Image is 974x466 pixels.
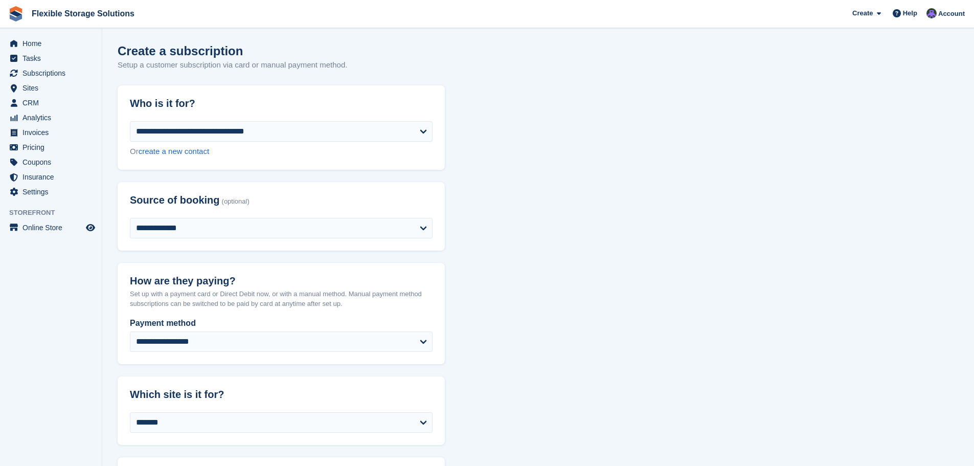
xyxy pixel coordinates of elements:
[22,170,84,184] span: Insurance
[118,44,243,58] h1: Create a subscription
[130,146,433,158] div: Or
[22,81,84,95] span: Sites
[5,155,97,169] a: menu
[118,59,347,71] p: Setup a customer subscription via card or manual payment method.
[5,66,97,80] a: menu
[130,194,220,206] span: Source of booking
[5,125,97,140] a: menu
[5,36,97,51] a: menu
[22,66,84,80] span: Subscriptions
[22,110,84,125] span: Analytics
[938,9,965,19] span: Account
[5,110,97,125] a: menu
[139,147,209,156] a: create a new contact
[22,185,84,199] span: Settings
[130,389,433,401] h2: Which site is it for?
[22,36,84,51] span: Home
[5,185,97,199] a: menu
[5,51,97,65] a: menu
[22,51,84,65] span: Tasks
[5,220,97,235] a: menu
[8,6,24,21] img: stora-icon-8386f47178a22dfd0bd8f6a31ec36ba5ce8667c1dd55bd0f319d3a0aa187defe.svg
[28,5,139,22] a: Flexible Storage Solutions
[222,198,250,206] span: (optional)
[903,8,917,18] span: Help
[5,140,97,154] a: menu
[22,140,84,154] span: Pricing
[22,96,84,110] span: CRM
[130,317,433,329] label: Payment method
[852,8,873,18] span: Create
[22,125,84,140] span: Invoices
[5,170,97,184] a: menu
[130,289,433,309] p: Set up with a payment card or Direct Debit now, or with a manual method. Manual payment method su...
[5,81,97,95] a: menu
[22,220,84,235] span: Online Store
[5,96,97,110] a: menu
[84,221,97,234] a: Preview store
[130,275,433,287] h2: How are they paying?
[22,155,84,169] span: Coupons
[9,208,102,218] span: Storefront
[130,98,433,109] h2: Who is it for?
